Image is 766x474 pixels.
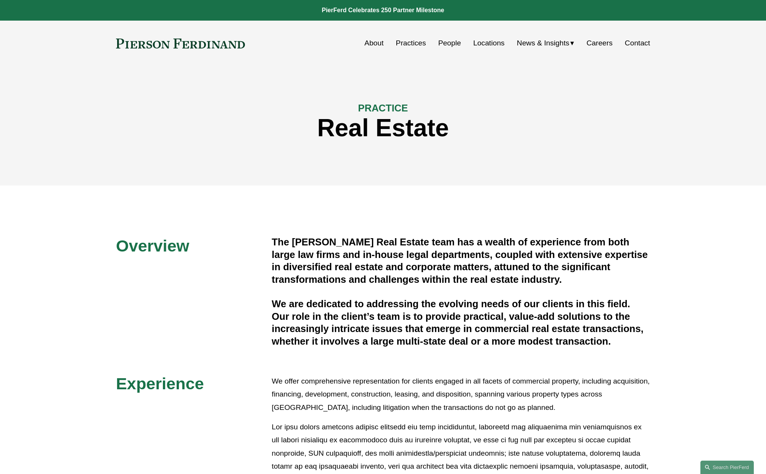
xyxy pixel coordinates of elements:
h4: We are dedicated to addressing the evolving needs of our clients in this field. Our role in the c... [272,298,650,347]
h4: The [PERSON_NAME] Real Estate team has a wealth of experience from both large law firms and in-ho... [272,236,650,285]
a: Locations [473,36,505,50]
span: Overview [116,237,189,255]
a: folder dropdown [517,36,574,50]
a: Practices [396,36,426,50]
span: Experience [116,374,204,393]
a: Contact [625,36,650,50]
a: Search this site [700,461,754,474]
a: About [364,36,383,50]
a: Careers [586,36,612,50]
h1: Real Estate [116,114,650,142]
p: We offer comprehensive representation for clients engaged in all facets of commercial property, i... [272,375,650,414]
span: News & Insights [517,37,570,50]
span: PRACTICE [358,103,408,113]
a: People [438,36,461,50]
